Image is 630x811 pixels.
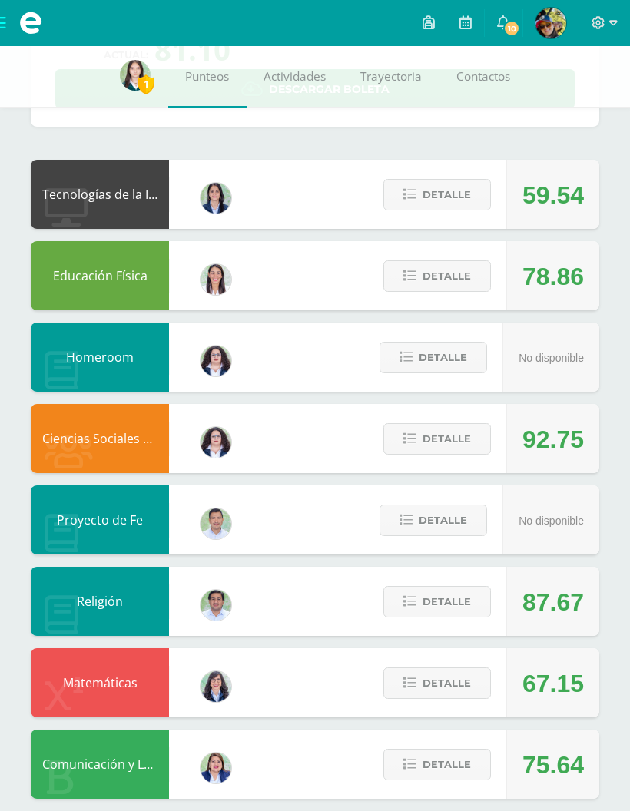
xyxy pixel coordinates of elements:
[31,648,169,717] div: Matemáticas
[201,264,231,295] img: 68dbb99899dc55733cac1a14d9d2f825.png
[247,46,343,108] a: Actividades
[522,242,584,311] div: 78.86
[522,649,584,718] div: 67.15
[439,46,528,108] a: Contactos
[456,68,510,84] span: Contactos
[201,508,231,539] img: 585d333ccf69bb1c6e5868c8cef08dba.png
[201,427,231,458] img: ba02aa29de7e60e5f6614f4096ff8928.png
[31,485,169,554] div: Proyecto de Fe
[201,753,231,783] img: 97caf0f34450839a27c93473503a1ec1.png
[138,74,154,94] span: 1
[185,68,229,84] span: Punteos
[31,404,169,473] div: Ciencias Sociales y Formación Ciudadana
[31,323,169,392] div: Homeroom
[535,8,566,38] img: 9328d5e98ceeb7b6b4c8a00374d795d3.png
[423,262,471,290] span: Detalle
[522,161,584,230] div: 59.54
[522,405,584,474] div: 92.75
[201,590,231,621] img: f767cae2d037801592f2ba1a5db71a2a.png
[383,586,491,617] button: Detalle
[380,505,487,536] button: Detalle
[201,183,231,214] img: 7489ccb779e23ff9f2c3e89c21f82ed0.png
[360,68,422,84] span: Trayectoria
[419,506,467,535] span: Detalle
[423,425,471,453] span: Detalle
[383,749,491,780] button: Detalle
[522,730,584,799] div: 75.64
[31,567,169,636] div: Religión
[380,342,487,373] button: Detalle
[201,346,231,376] img: ba02aa29de7e60e5f6614f4096ff8928.png
[343,46,439,108] a: Trayectoria
[383,179,491,210] button: Detalle
[383,260,491,292] button: Detalle
[503,20,520,37] span: 10
[168,46,247,108] a: Punteos
[423,750,471,779] span: Detalle
[423,588,471,616] span: Detalle
[31,241,169,310] div: Educación Física
[31,160,169,229] div: Tecnologías de la Información y Comunicación: Computación
[383,667,491,699] button: Detalle
[423,180,471,209] span: Detalle
[519,515,584,527] span: No disponible
[264,68,326,84] span: Actividades
[519,352,584,364] span: No disponible
[419,343,467,372] span: Detalle
[201,671,231,702] img: 01c6c64f30021d4204c203f22eb207bb.png
[120,60,151,91] img: 9e386c109338fe129f7304ee11bb0e09.png
[423,669,471,697] span: Detalle
[383,423,491,455] button: Detalle
[31,730,169,799] div: Comunicación y Lenguaje Idioma Español
[522,568,584,637] div: 87.67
